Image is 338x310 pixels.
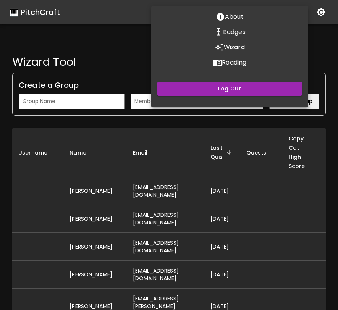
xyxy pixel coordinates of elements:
p: About [225,12,244,21]
button: About [151,9,308,24]
p: Badges [223,27,246,37]
p: Reading [222,58,246,67]
a: Reading [151,58,308,66]
p: Wizard [224,43,245,52]
a: Wizard [151,42,308,51]
button: Log Out [157,82,302,96]
button: Reading [151,55,308,70]
a: Stats [151,27,308,36]
button: Stats [151,24,308,40]
button: Wizard [151,40,308,55]
a: About [151,12,308,21]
